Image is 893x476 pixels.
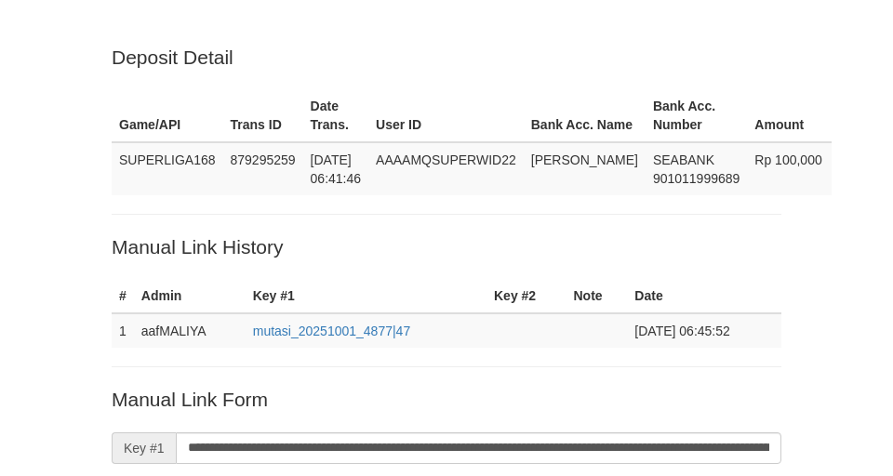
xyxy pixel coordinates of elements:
th: Trans ID [223,89,303,142]
span: Key #1 [112,432,176,464]
span: [PERSON_NAME] [531,152,638,167]
th: Key #1 [246,279,486,313]
th: User ID [368,89,524,142]
td: SUPERLIGA168 [112,142,223,195]
td: [DATE] 06:45:52 [627,313,781,348]
p: Manual Link Form [112,386,781,413]
th: Bank Acc. Number [646,89,747,142]
td: aafMALIYA [134,313,246,348]
th: Note [566,279,627,313]
span: [DATE] 06:41:46 [311,152,362,186]
span: Rp 100,000 [754,152,821,167]
th: Amount [747,89,832,142]
td: 879295259 [223,142,303,195]
a: mutasi_20251001_4877|47 [253,324,410,338]
th: Admin [134,279,246,313]
th: Date [627,279,781,313]
span: AAAAMQSUPERWID22 [376,152,516,167]
th: Date Trans. [303,89,369,142]
th: Key #2 [486,279,566,313]
p: Manual Link History [112,233,781,260]
span: SEABANK [653,152,714,167]
th: Game/API [112,89,223,142]
th: Bank Acc. Name [524,89,646,142]
th: # [112,279,134,313]
p: Deposit Detail [112,44,781,71]
td: 1 [112,313,134,348]
span: Copy 901011999689 to clipboard [653,171,740,186]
